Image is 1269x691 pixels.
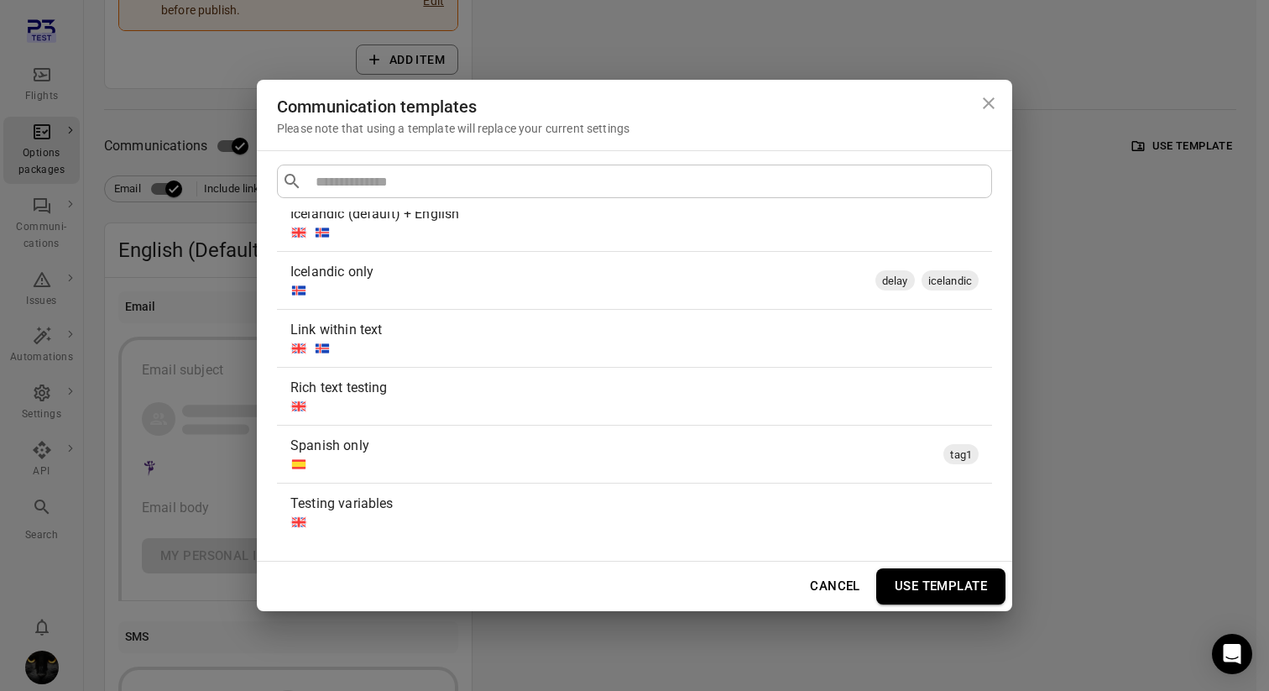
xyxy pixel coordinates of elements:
[277,194,992,251] div: Icelandic (default) + English
[943,447,979,463] span: tag1
[290,262,869,282] div: Icelandic only
[1212,634,1252,674] div: Open Intercom Messenger
[922,273,979,290] span: icelandic
[290,204,972,224] div: Icelandic (default) + English
[290,494,972,514] div: Testing variables
[277,368,992,425] div: Rich text testing
[277,120,992,137] div: Please note that using a template will replace your current settings
[972,86,1005,120] button: Close dialog
[876,568,1005,604] button: Use template
[277,252,992,309] div: Icelandic onlydelayicelandic
[801,568,869,604] button: Cancel
[277,426,992,483] div: Spanish onlytag1
[277,484,992,541] div: Testing variables
[875,273,915,290] span: delay
[290,378,972,398] div: Rich text testing
[290,436,937,456] div: Spanish only
[277,310,992,367] div: Link within text
[290,320,972,340] div: Link within text
[277,93,992,120] div: Communication templates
